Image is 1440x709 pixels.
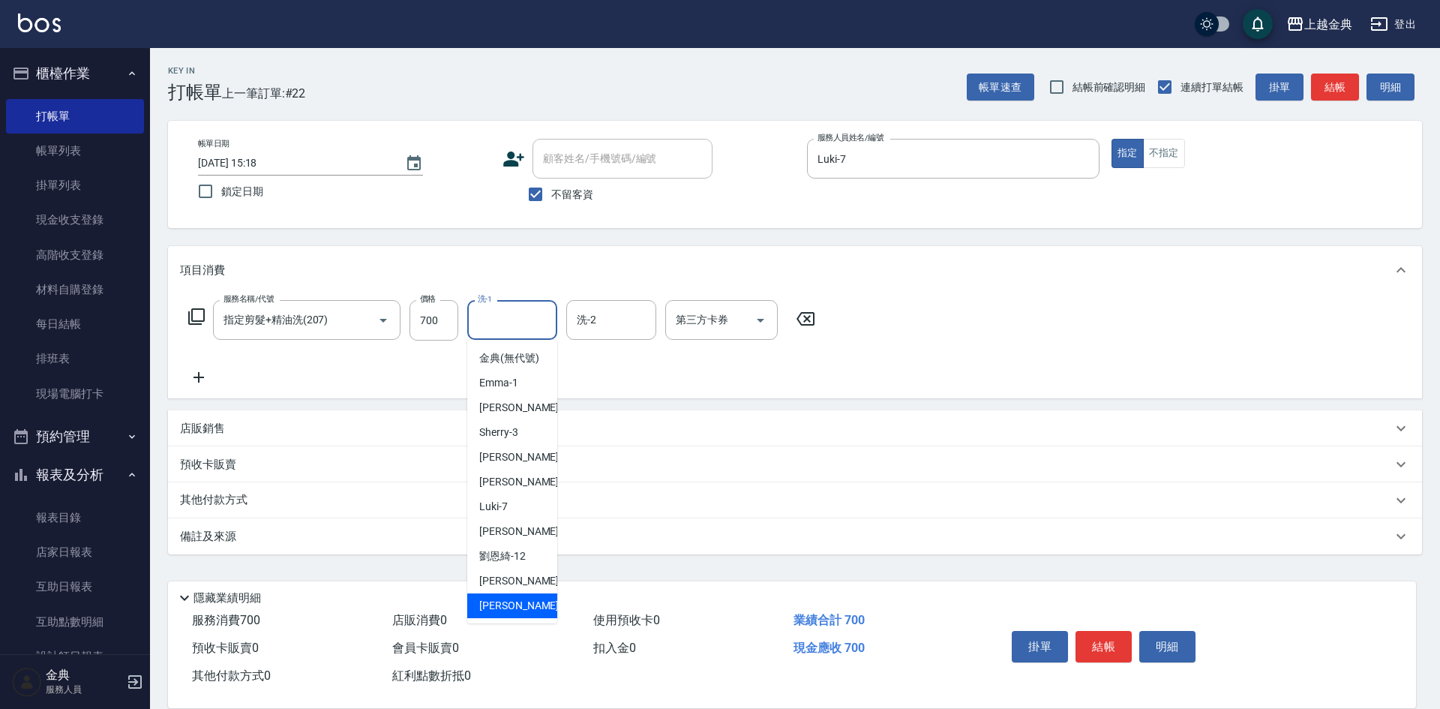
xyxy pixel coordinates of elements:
p: 店販銷售 [180,421,225,437]
a: 材料自購登錄 [6,272,144,307]
button: 明細 [1139,631,1195,662]
a: 高階收支登錄 [6,238,144,272]
input: YYYY/MM/DD hh:mm [198,151,390,176]
label: 服務名稱/代號 [223,293,274,305]
a: 報表目錄 [6,500,144,535]
button: 掛單 [1012,631,1068,662]
span: 會員卡販賣 0 [392,641,459,655]
a: 打帳單 [6,99,144,134]
span: 店販消費 0 [392,613,447,627]
img: Person [12,667,42,697]
button: 指定 [1111,139,1144,168]
a: 互助日報表 [6,569,144,604]
label: 價格 [420,293,436,305]
button: 櫃檯作業 [6,54,144,93]
button: 不指定 [1143,139,1185,168]
span: 其他付款方式 0 [192,668,271,683]
p: 備註及來源 [180,529,236,545]
span: [PERSON_NAME] -22 [479,598,574,614]
a: 互助點數明細 [6,605,144,639]
span: 服務消費 700 [192,613,260,627]
span: 使用預收卡 0 [593,613,660,627]
label: 帳單日期 [198,138,229,149]
div: 上越金典 [1304,15,1352,34]
span: 扣入金 0 [593,641,636,655]
span: [PERSON_NAME] -5 [479,449,568,465]
span: 現金應收 700 [793,641,865,655]
span: 鎖定日期 [221,184,263,200]
span: 預收卡販賣 0 [192,641,259,655]
div: 預收卡販賣 [168,446,1422,482]
a: 每日結帳 [6,307,144,341]
button: 報表及分析 [6,455,144,494]
button: 明細 [1366,74,1414,101]
span: 不留客資 [551,187,593,203]
button: 登出 [1364,11,1422,38]
button: Open [748,308,772,332]
span: Sherry -3 [479,425,518,440]
div: 備註及來源 [168,518,1422,554]
h5: 金典 [46,668,122,683]
p: 項目消費 [180,263,225,278]
a: 掛單列表 [6,168,144,203]
button: 掛單 [1255,74,1303,101]
button: 預約管理 [6,417,144,456]
h3: 打帳單 [168,82,222,103]
div: 店販銷售 [168,410,1422,446]
a: 排班表 [6,341,144,376]
span: Luki -7 [479,499,508,515]
button: Choose date, selected date is 2025-08-24 [396,146,432,182]
span: 業績合計 700 [793,613,865,627]
span: [PERSON_NAME] -9 [479,524,568,539]
button: 帳單速查 [967,74,1034,101]
img: Logo [18,14,61,32]
button: 結帳 [1075,631,1132,662]
p: 預收卡販賣 [180,457,236,473]
label: 洗-1 [478,293,492,305]
button: Open [371,308,395,332]
span: [PERSON_NAME] -2 [479,400,568,416]
span: 連續打單結帳 [1180,80,1243,95]
a: 設計師日報表 [6,639,144,674]
a: 現金收支登錄 [6,203,144,237]
span: 結帳前確認明細 [1072,80,1146,95]
p: 隱藏業績明細 [193,590,261,606]
button: 結帳 [1311,74,1359,101]
div: 項目消費 [168,246,1422,294]
p: 服務人員 [46,683,122,696]
span: 紅利點數折抵 0 [392,668,471,683]
h2: Key In [168,66,222,76]
button: 上越金典 [1280,9,1358,40]
span: 上一筆訂單:#22 [222,84,306,103]
button: save [1243,9,1273,39]
span: 金典 (無代號) [479,350,539,366]
p: 其他付款方式 [180,492,255,509]
span: 劉恩綺 -12 [479,548,526,564]
label: 服務人員姓名/編號 [817,132,883,143]
a: 店家日報表 [6,535,144,569]
span: [PERSON_NAME] -6 [479,474,568,490]
a: 現場電腦打卡 [6,377,144,411]
div: 其他付款方式 [168,482,1422,518]
a: 帳單列表 [6,134,144,168]
span: Emma -1 [479,375,518,391]
span: [PERSON_NAME] -15 [479,573,574,589]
